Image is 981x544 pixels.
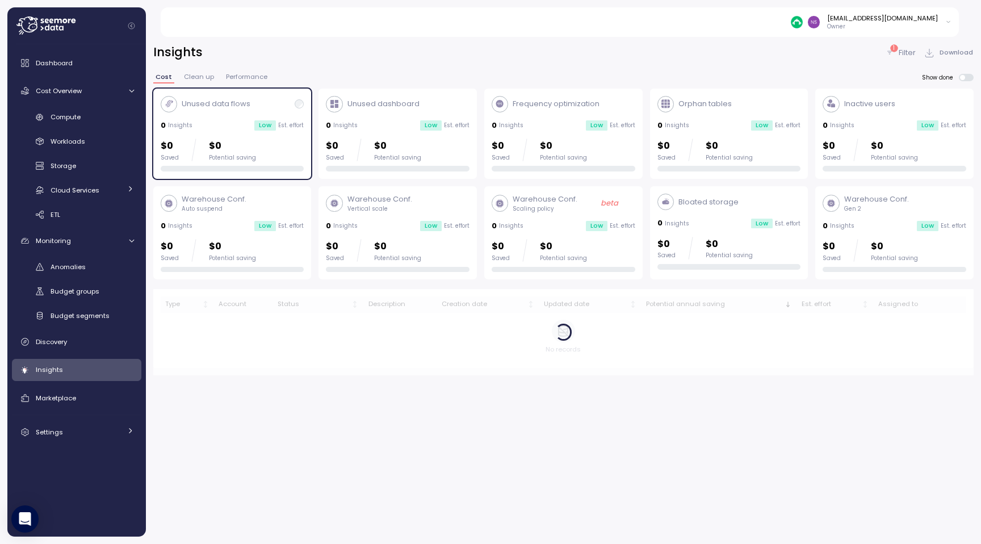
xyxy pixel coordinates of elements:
[899,47,916,58] p: Filter
[823,239,841,254] p: $0
[226,74,267,80] span: Performance
[540,139,587,154] p: $0
[657,252,676,260] div: Saved
[540,254,587,262] div: Potential saving
[665,122,689,129] p: Insights
[168,222,192,230] p: Insights
[657,120,663,131] p: 0
[941,222,966,230] p: Est. effort
[51,262,86,271] span: Anomalies
[12,421,141,443] a: Settings
[209,139,256,154] p: $0
[182,98,250,110] p: Unused data flows
[36,394,76,403] span: Marketplace
[923,44,974,61] button: Download
[12,132,141,151] a: Workloads
[12,229,141,252] a: Monitoring
[374,239,421,254] p: $0
[12,330,141,353] a: Discovery
[775,122,800,129] p: Est. effort
[844,194,909,205] p: Warehouse Conf.
[492,120,497,131] p: 0
[12,205,141,224] a: ETL
[12,108,141,127] a: Compute
[12,387,141,409] a: Marketplace
[827,23,938,31] p: Owner
[36,86,82,95] span: Cost Overview
[871,154,918,162] div: Potential saving
[347,205,412,213] p: Vertical scale
[940,45,973,60] span: Download
[11,505,39,533] div: Open Intercom Messenger
[12,181,141,199] a: Cloud Services
[791,16,803,28] img: 687cba7b7af778e9efcde14e.PNG
[941,122,966,129] p: Est. effort
[657,139,676,154] p: $0
[182,194,246,205] p: Warehouse Conf.
[12,52,141,74] a: Dashboard
[51,161,76,170] span: Storage
[586,120,607,131] div: Low
[374,139,421,154] p: $0
[36,365,63,374] span: Insights
[51,112,81,122] span: Compute
[751,219,773,229] div: Low
[161,139,179,154] p: $0
[347,194,412,205] p: Warehouse Conf.
[209,154,256,162] div: Potential saving
[444,122,469,129] p: Est. effort
[326,254,344,262] div: Saved
[12,282,141,301] a: Budget groups
[823,154,841,162] div: Saved
[326,239,344,254] p: $0
[161,154,179,162] div: Saved
[12,79,141,102] a: Cost Overview
[347,98,420,110] p: Unused dashboard
[775,220,800,228] p: Est. effort
[678,98,732,110] p: Orphan tables
[182,205,246,213] p: Auto suspend
[586,221,607,231] div: Low
[823,220,828,232] p: 0
[36,428,63,437] span: Settings
[161,239,179,254] p: $0
[326,220,331,232] p: 0
[513,194,577,205] p: Warehouse Conf.
[893,44,895,52] p: 1
[51,311,110,320] span: Budget segments
[168,122,192,129] p: Insights
[871,254,918,262] div: Potential saving
[844,98,895,110] p: Inactive users
[917,120,938,131] div: Low
[922,74,959,81] span: Show done
[36,337,67,346] span: Discovery
[706,252,753,260] div: Potential saving
[871,239,918,254] p: $0
[51,210,60,219] span: ETL
[156,74,172,80] span: Cost
[610,222,635,230] p: Est. effort
[326,139,344,154] p: $0
[808,16,820,28] img: d8f3371d50c36e321b0eb15bc94ec64c
[540,239,587,254] p: $0
[823,139,841,154] p: $0
[333,222,358,230] p: Insights
[161,220,166,232] p: 0
[492,254,510,262] div: Saved
[657,217,663,229] p: 0
[184,74,214,80] span: Clean up
[601,198,618,209] p: beta
[278,222,304,230] p: Est. effort
[665,220,689,228] p: Insights
[374,254,421,262] div: Potential saving
[51,137,85,146] span: Workloads
[513,205,577,213] p: Scaling policy
[209,254,256,262] div: Potential saving
[540,154,587,162] div: Potential saving
[657,154,676,162] div: Saved
[492,154,510,162] div: Saved
[374,154,421,162] div: Potential saving
[499,122,523,129] p: Insights
[444,222,469,230] p: Est. effort
[420,221,442,231] div: Low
